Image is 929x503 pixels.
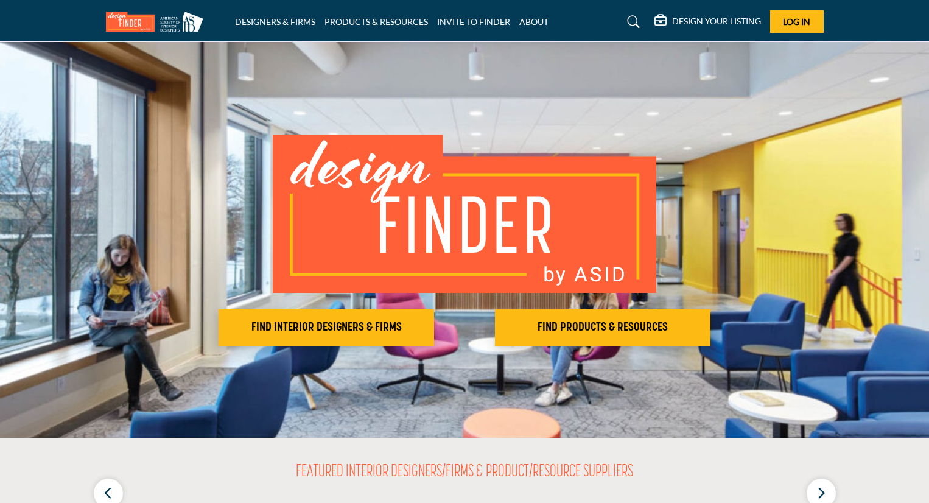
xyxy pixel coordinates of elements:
[495,309,710,346] button: FIND PRODUCTS & RESOURCES
[222,320,430,335] h2: FIND INTERIOR DESIGNERS & FIRMS
[437,16,510,27] a: INVITE TO FINDER
[615,12,648,32] a: Search
[219,309,434,346] button: FIND INTERIOR DESIGNERS & FIRMS
[770,10,824,33] button: Log In
[499,320,707,335] h2: FIND PRODUCTS & RESOURCES
[654,15,761,29] div: DESIGN YOUR LISTING
[324,16,428,27] a: PRODUCTS & RESOURCES
[296,462,633,483] h2: FEATURED INTERIOR DESIGNERS/FIRMS & PRODUCT/RESOURCE SUPPLIERS
[519,16,549,27] a: ABOUT
[235,16,315,27] a: DESIGNERS & FIRMS
[783,16,810,27] span: Log In
[672,16,761,27] h5: DESIGN YOUR LISTING
[273,135,656,293] img: image
[106,12,209,32] img: Site Logo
